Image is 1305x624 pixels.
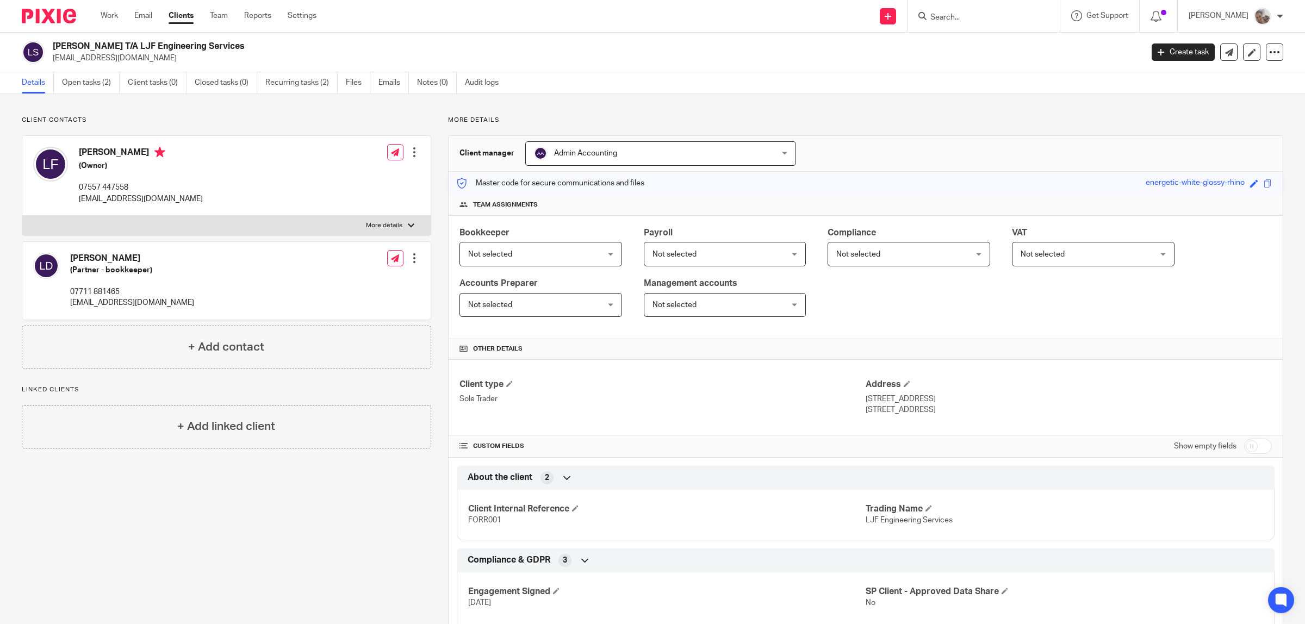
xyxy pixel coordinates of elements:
p: [EMAIL_ADDRESS][DOMAIN_NAME] [70,297,194,308]
h4: Engagement Signed [468,586,866,597]
span: Compliance & GDPR [468,554,550,566]
span: Compliance [828,228,876,237]
span: Other details [473,345,523,353]
p: [PERSON_NAME] [1189,10,1248,21]
span: Not selected [652,251,697,258]
span: 3 [563,555,567,566]
h3: Client manager [459,148,514,159]
p: 07557 447558 [79,182,203,193]
span: 2 [545,472,549,483]
a: Reports [244,10,271,21]
span: Management accounts [644,279,737,288]
span: No [866,599,875,607]
h5: (Partner - bookkeeper) [70,265,194,276]
img: me.jpg [1254,8,1271,25]
span: FORR001 [468,516,501,524]
span: Get Support [1086,12,1128,20]
p: Sole Trader [459,394,866,404]
p: More details [448,116,1283,124]
img: Pixie [22,9,76,23]
h4: + Add contact [188,339,264,355]
a: Emails [378,72,409,93]
span: Admin Accounting [554,149,617,157]
a: Team [210,10,228,21]
p: Linked clients [22,385,431,394]
span: Accounts Preparer [459,279,538,288]
a: Client tasks (0) [128,72,187,93]
a: Notes (0) [417,72,457,93]
span: About the client [468,472,532,483]
span: Payroll [644,228,673,237]
label: Show empty fields [1174,441,1236,452]
span: Not selected [652,301,697,309]
p: 07711 881465 [70,286,194,297]
h5: (Owner) [79,160,203,171]
a: Email [134,10,152,21]
h4: [PERSON_NAME] [79,147,203,160]
p: More details [366,221,402,230]
a: Create task [1152,43,1215,61]
img: svg%3E [22,41,45,64]
h4: CUSTOM FIELDS [459,442,866,451]
a: Closed tasks (0) [195,72,257,93]
p: Client contacts [22,116,431,124]
div: energetic-white-glossy-rhino [1146,177,1245,190]
a: Audit logs [465,72,507,93]
p: [EMAIL_ADDRESS][DOMAIN_NAME] [79,194,203,204]
img: svg%3E [33,147,68,182]
p: [STREET_ADDRESS] [866,394,1272,404]
p: Master code for secure communications and files [457,178,644,189]
h2: [PERSON_NAME] T/A LJF Engineering Services [53,41,919,52]
h4: Address [866,379,1272,390]
span: Not selected [836,251,880,258]
p: [EMAIL_ADDRESS][DOMAIN_NAME] [53,53,1135,64]
span: [DATE] [468,599,491,607]
span: VAT [1012,228,1027,237]
span: Not selected [468,251,512,258]
h4: Trading Name [866,503,1263,515]
a: Open tasks (2) [62,72,120,93]
input: Search [929,13,1027,23]
a: Details [22,72,54,93]
a: Settings [288,10,316,21]
span: Team assignments [473,201,538,209]
h4: Client type [459,379,866,390]
h4: Client Internal Reference [468,503,866,515]
span: LJF Engineering Services [866,516,953,524]
a: Clients [169,10,194,21]
span: Not selected [468,301,512,309]
p: [STREET_ADDRESS] [866,404,1272,415]
img: svg%3E [33,253,59,279]
span: Not selected [1021,251,1065,258]
i: Primary [154,147,165,158]
a: Files [346,72,370,93]
a: Work [101,10,118,21]
span: Bookkeeper [459,228,509,237]
img: svg%3E [534,147,547,160]
h4: [PERSON_NAME] [70,253,194,264]
h4: + Add linked client [177,418,275,435]
a: Recurring tasks (2) [265,72,338,93]
h4: SP Client - Approved Data Share [866,586,1263,597]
